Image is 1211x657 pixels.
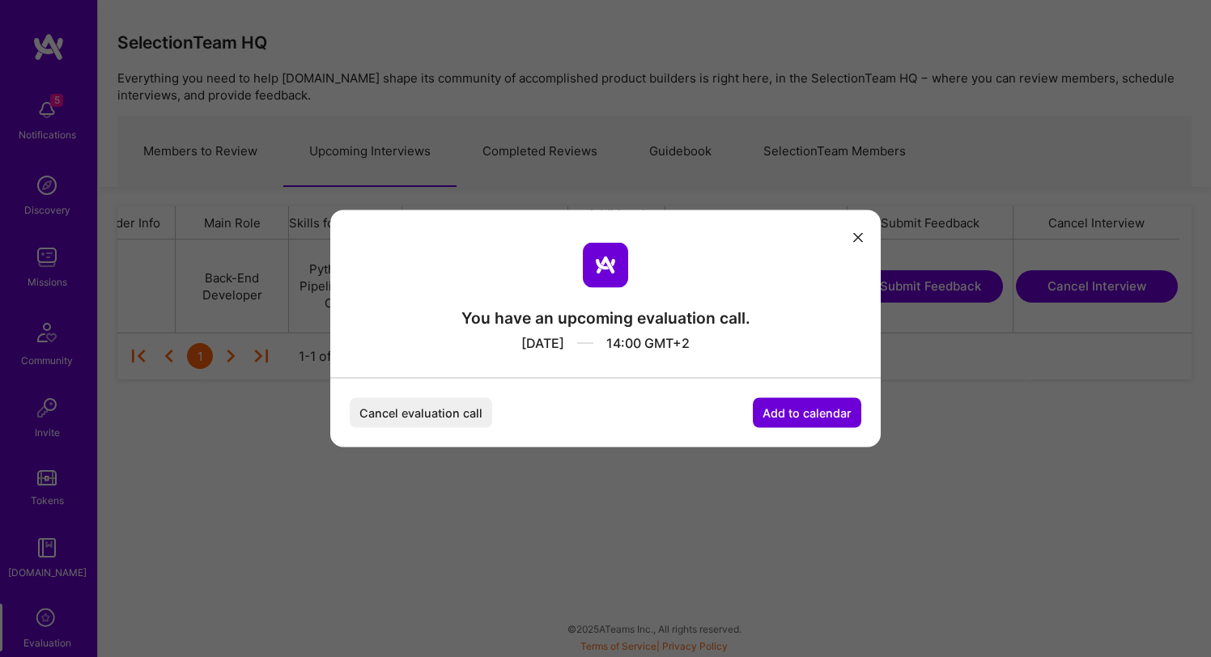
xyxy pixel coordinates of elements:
button: Add to calendar [753,398,861,428]
div: You have an upcoming evaluation call. [461,307,750,328]
div: [DATE] 14:00 GMT+2 [461,328,750,352]
i: icon Close [853,232,863,242]
button: Cancel evaluation call [350,398,492,428]
div: modal [330,210,881,447]
img: aTeam logo [583,243,628,288]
